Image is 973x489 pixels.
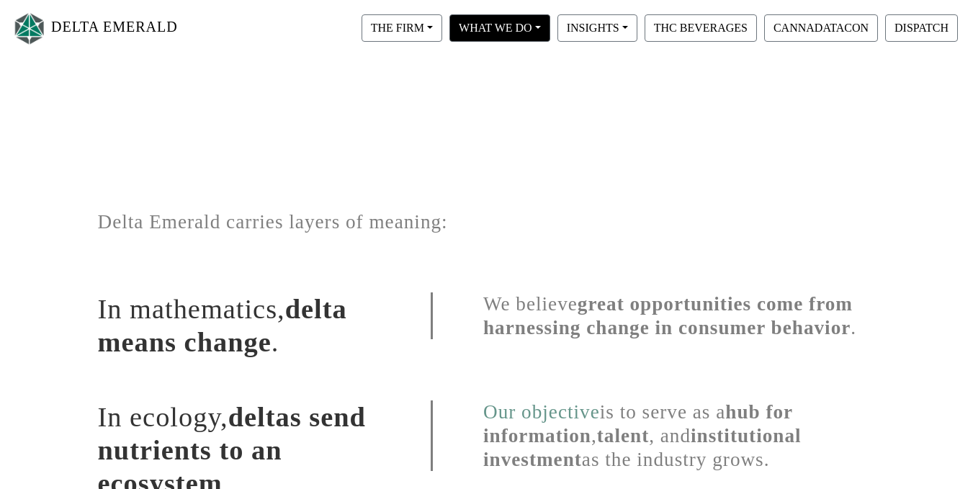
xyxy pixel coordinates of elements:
span: hub for information [483,401,793,447]
button: WHAT WE DO [449,14,550,42]
button: INSIGHTS [557,14,637,42]
button: DISPATCH [885,14,958,42]
img: Logo [12,9,48,48]
a: DISPATCH [882,21,961,33]
a: DELTA EMERALD [12,6,178,51]
h1: In mathematics, . [98,292,410,359]
h1: is to serve as a , , and as the industry grows. [431,400,876,471]
a: Our objective [483,401,600,423]
button: THC BEVERAGES [645,14,757,42]
span: institutional investment [483,425,802,470]
span: great opportunities come from harnessing change in consumer behavior [483,293,853,338]
h1: We believe . [431,292,876,339]
h1: Delta Emerald carries layers of meaning: [98,210,876,234]
button: THE FIRM [362,14,442,42]
a: CANNADATACON [761,21,882,33]
span: talent [597,425,649,447]
button: CANNADATACON [764,14,878,42]
a: THC BEVERAGES [641,21,761,33]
